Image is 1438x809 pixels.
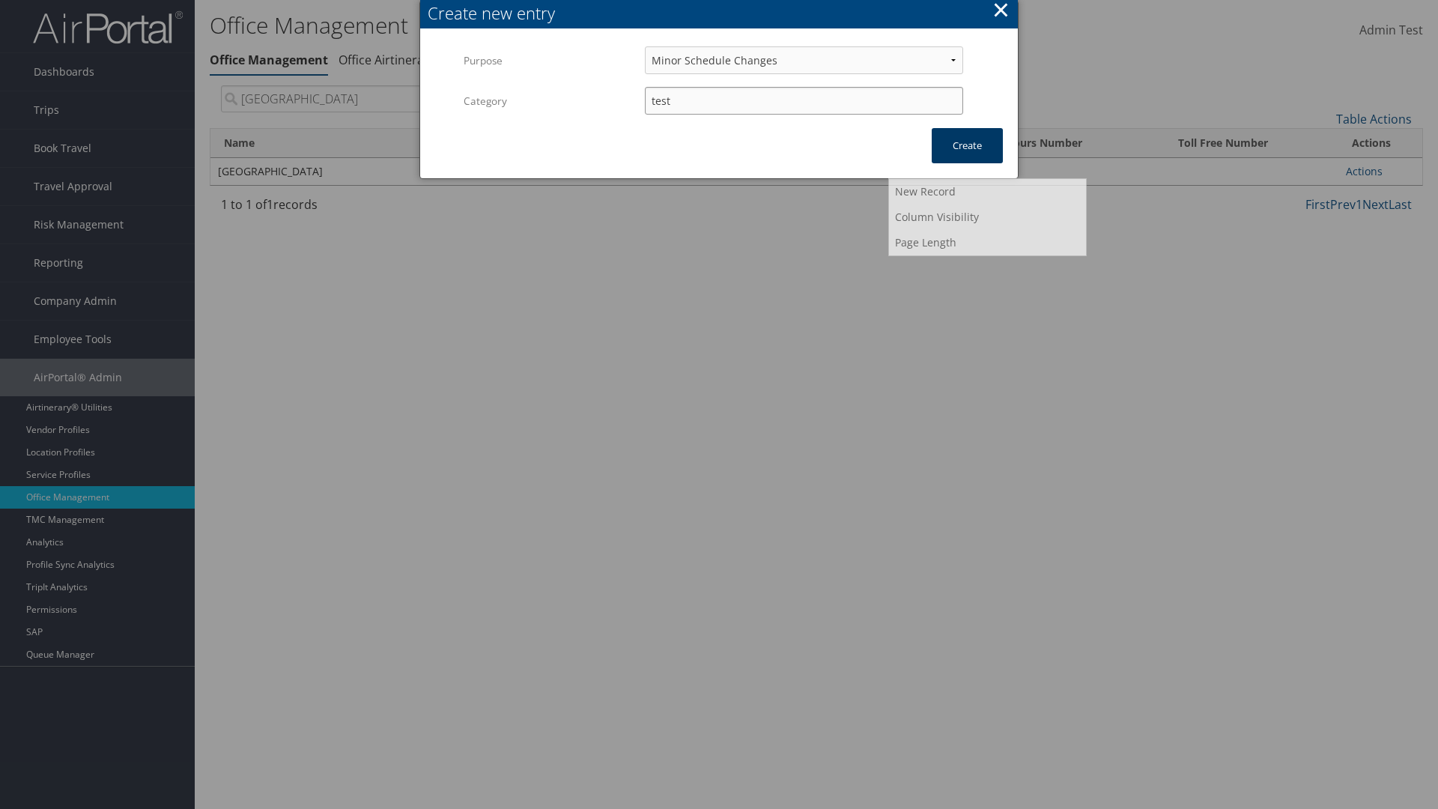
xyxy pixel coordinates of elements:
div: Create new entry [428,1,1018,25]
a: Column Visibility [889,204,1086,230]
a: Page Length [889,230,1086,255]
label: Category [464,87,634,115]
label: Purpose [464,46,634,75]
a: New Record [889,179,1086,204]
button: Create [932,128,1003,163]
